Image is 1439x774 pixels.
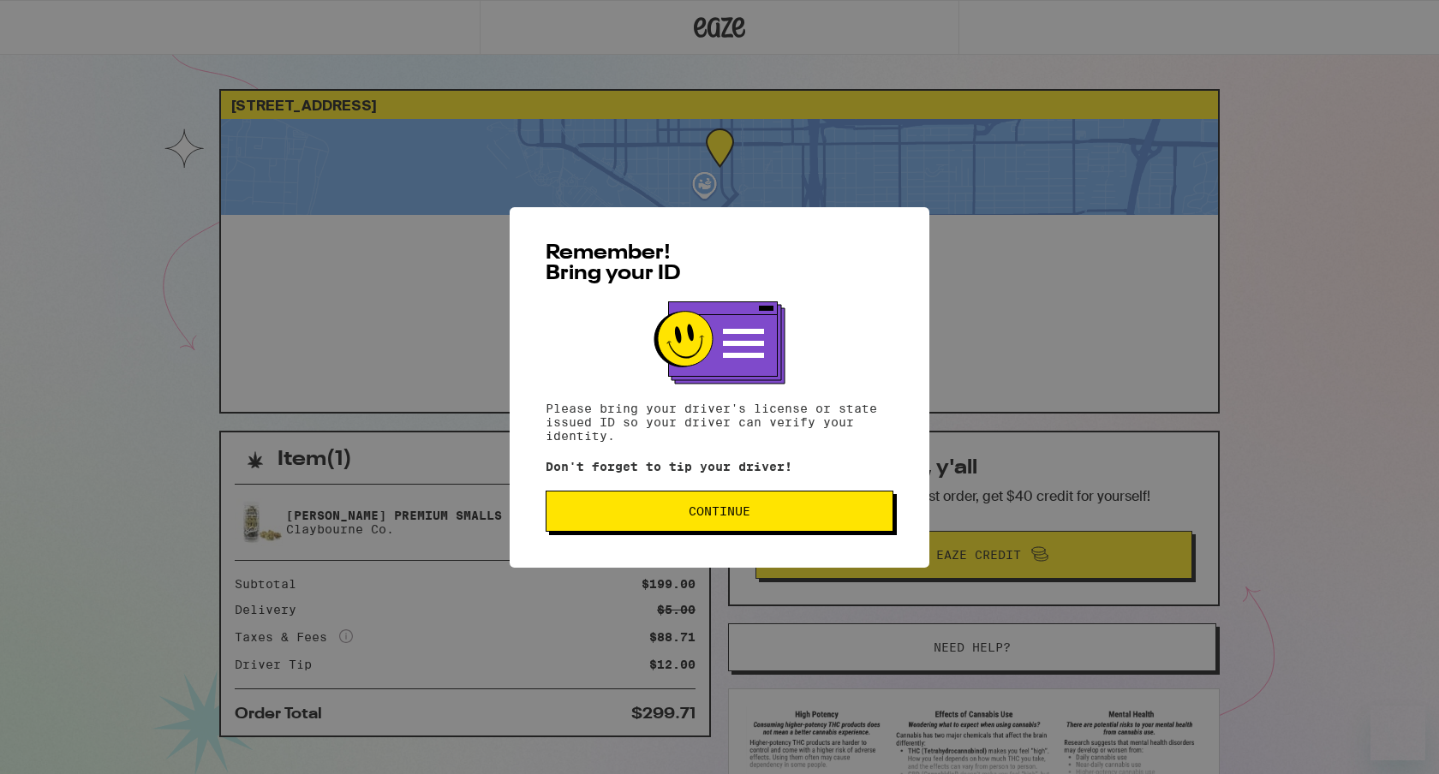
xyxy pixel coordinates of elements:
iframe: Button to launch messaging window [1370,706,1425,760]
button: Continue [546,491,893,532]
p: Please bring your driver's license or state issued ID so your driver can verify your identity. [546,402,893,443]
span: Continue [689,505,750,517]
span: Remember! Bring your ID [546,243,681,284]
p: Don't forget to tip your driver! [546,460,893,473]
